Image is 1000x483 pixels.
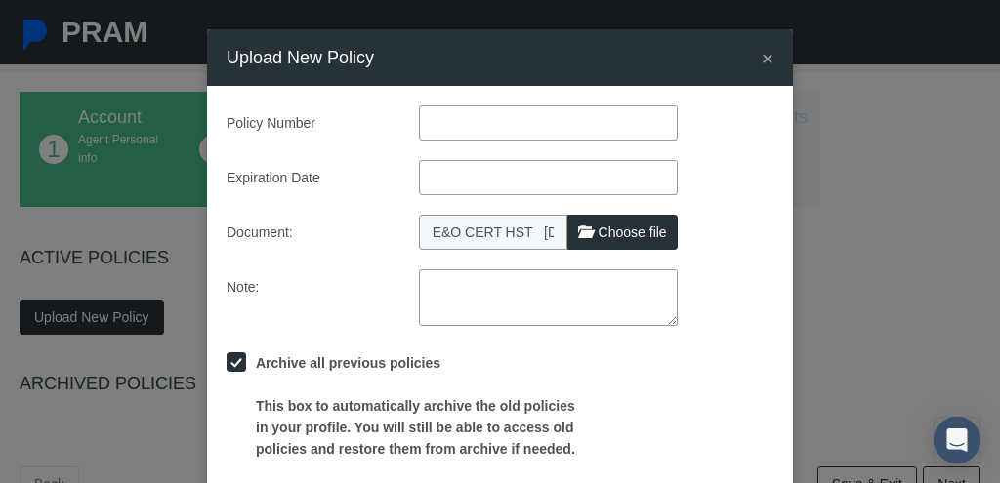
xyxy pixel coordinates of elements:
div: Open Intercom Messenger [934,417,980,463]
span: × [762,47,773,69]
h4: Upload New Policy [227,44,374,71]
label: Policy Number [212,105,404,141]
label: Archive all previous policies This box to automatically archive the old policies in your profile.... [246,352,581,460]
span: Choose file [599,224,667,240]
label: Expiration Date [212,160,404,195]
button: Close [762,48,773,68]
label: Document: [212,215,404,250]
label: Note: [212,269,404,326]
